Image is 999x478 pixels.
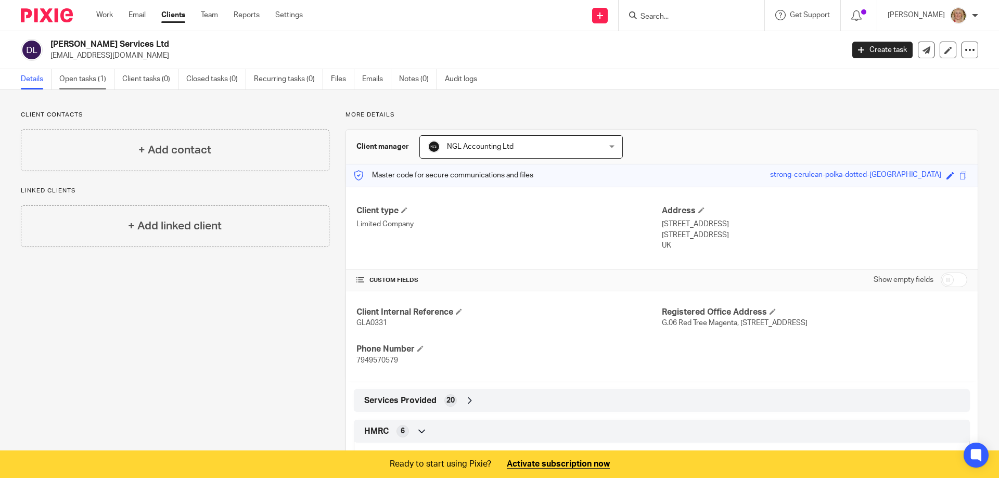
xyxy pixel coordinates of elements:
a: Closed tasks (0) [186,69,246,89]
img: svg%3E [21,39,43,61]
p: [STREET_ADDRESS] [662,230,967,240]
h4: Client type [356,205,662,216]
p: Limited Company [356,219,662,229]
img: NGL%20Logo%20Social%20Circle%20JPG.jpg [428,140,440,153]
span: HMRC [364,426,389,437]
span: GLA0331 [356,319,387,327]
h4: Client Internal Reference [356,307,662,318]
a: Notes (0) [399,69,437,89]
a: Team [201,10,218,20]
p: [STREET_ADDRESS] [662,219,967,229]
p: More details [345,111,978,119]
label: Show empty fields [874,275,933,285]
p: UK [662,240,967,251]
span: 6 [401,426,405,436]
h4: CUSTOM FIELDS [356,276,662,285]
span: G.06 Red Tree Magenta, [STREET_ADDRESS] [662,319,808,327]
h3: Client manager [356,141,409,152]
img: JW%20photo.JPG [950,7,967,24]
a: Work [96,10,113,20]
input: Search [639,12,733,22]
img: Pixie [21,8,73,22]
a: Emails [362,69,391,89]
p: [PERSON_NAME] [888,10,945,20]
span: 7949570579 [356,357,398,364]
a: Recurring tasks (0) [254,69,323,89]
span: NGL Accounting Ltd [447,143,514,150]
span: Services Provided [364,395,437,406]
p: [EMAIL_ADDRESS][DOMAIN_NAME] [50,50,837,61]
a: Email [129,10,146,20]
h2: [PERSON_NAME] Services Ltd [50,39,680,50]
p: Linked clients [21,187,329,195]
a: Settings [275,10,303,20]
h4: Phone Number [356,344,662,355]
a: Reports [234,10,260,20]
a: Files [331,69,354,89]
a: Client tasks (0) [122,69,178,89]
a: Details [21,69,52,89]
p: Client contacts [21,111,329,119]
a: Create task [852,42,913,58]
span: Get Support [790,11,830,19]
h4: + Add linked client [128,218,222,234]
a: Audit logs [445,69,485,89]
a: Open tasks (1) [59,69,114,89]
div: strong-cerulean-polka-dotted-[GEOGRAPHIC_DATA] [770,170,941,182]
h4: Address [662,205,967,216]
p: Master code for secure communications and files [354,170,533,180]
a: Clients [161,10,185,20]
h4: Registered Office Address [662,307,967,318]
h4: + Add contact [138,142,211,158]
span: 20 [446,395,455,406]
